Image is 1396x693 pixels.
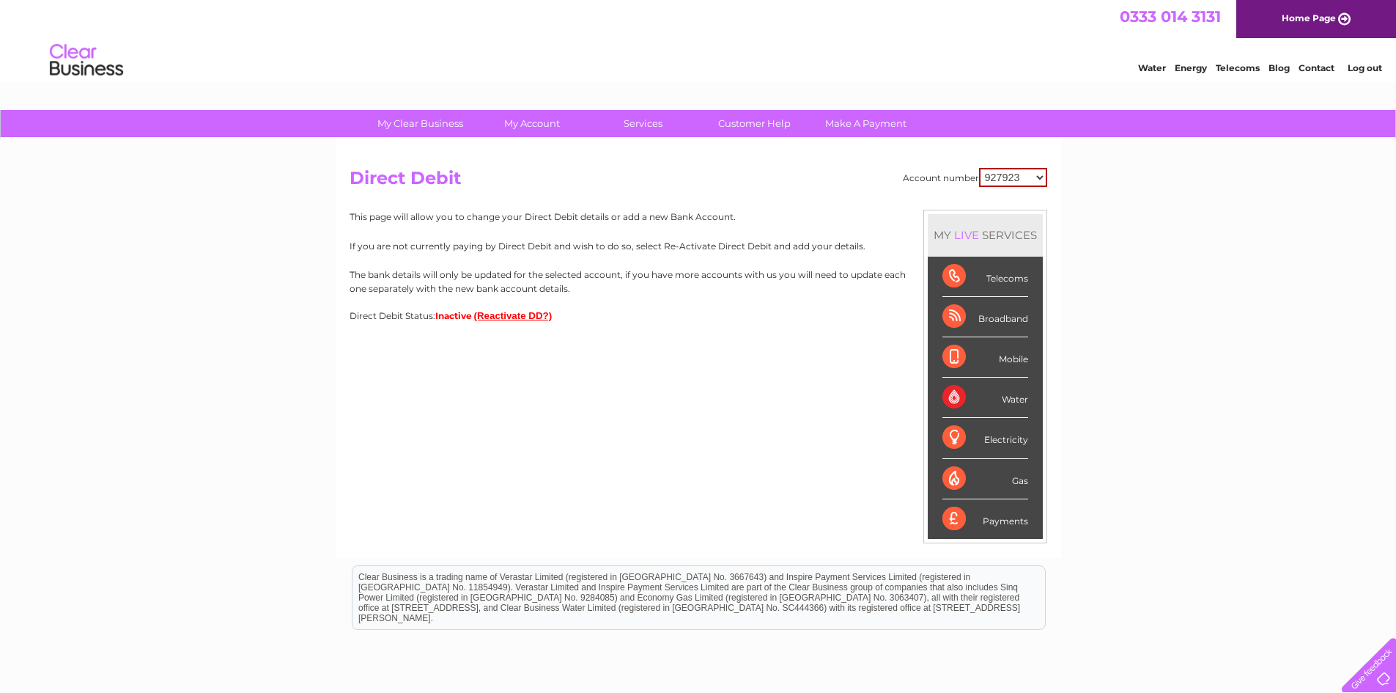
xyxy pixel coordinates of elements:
[350,268,1047,296] p: The bank details will only be updated for the selected account, if you have more accounts with us...
[942,337,1028,378] div: Mobile
[435,310,472,321] span: Inactive
[942,418,1028,458] div: Electricity
[942,297,1028,337] div: Broadband
[474,310,553,321] button: (Reactivate DD?)
[942,459,1028,499] div: Gas
[1175,62,1207,73] a: Energy
[942,378,1028,418] div: Water
[942,257,1028,297] div: Telecoms
[350,310,1047,321] div: Direct Debit Status:
[471,110,592,137] a: My Account
[350,239,1047,253] p: If you are not currently paying by Direct Debit and wish to do so, select Re-Activate Direct Debi...
[360,110,481,137] a: My Clear Business
[1299,62,1334,73] a: Contact
[49,38,124,83] img: logo.png
[928,214,1043,256] div: MY SERVICES
[583,110,703,137] a: Services
[352,8,1045,71] div: Clear Business is a trading name of Verastar Limited (registered in [GEOGRAPHIC_DATA] No. 3667643...
[350,210,1047,224] p: This page will allow you to change your Direct Debit details or add a new Bank Account.
[951,228,982,242] div: LIVE
[350,168,1047,196] h2: Direct Debit
[805,110,926,137] a: Make A Payment
[1120,7,1221,26] a: 0333 014 3131
[1138,62,1166,73] a: Water
[694,110,815,137] a: Customer Help
[942,499,1028,539] div: Payments
[1268,62,1290,73] a: Blog
[1348,62,1382,73] a: Log out
[1216,62,1260,73] a: Telecoms
[903,168,1047,187] div: Account number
